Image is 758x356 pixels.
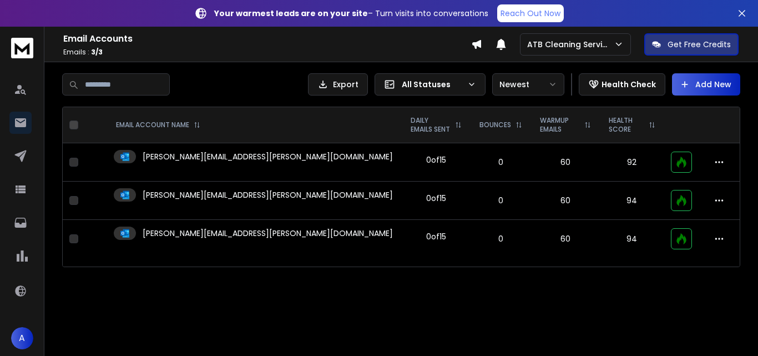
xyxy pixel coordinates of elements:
span: 3 / 3 [91,47,103,57]
p: 0 [477,233,524,244]
p: DAILY EMAILS SENT [411,116,451,134]
button: Get Free Credits [644,33,739,56]
h1: Email Accounts [63,32,471,46]
p: HEALTH SCORE [609,116,644,134]
div: 0 of 15 [426,193,446,204]
div: EMAIL ACCOUNT NAME [116,121,200,129]
img: logo [11,38,33,58]
p: [PERSON_NAME][EMAIL_ADDRESS][PERSON_NAME][DOMAIN_NAME] [143,228,393,239]
td: 60 [531,143,600,182]
td: 94 [600,220,664,258]
p: 0 [477,195,524,206]
button: Newest [492,73,564,96]
p: All Statuses [402,79,463,90]
div: 0 of 15 [426,231,446,242]
p: BOUNCES [479,121,511,129]
a: Reach Out Now [497,4,564,22]
p: Reach Out Now [501,8,560,19]
p: – Turn visits into conversations [214,8,488,19]
p: ATB Cleaning Services [527,39,614,50]
td: 60 [531,220,600,258]
p: Get Free Credits [668,39,731,50]
button: A [11,327,33,349]
p: WARMUP EMAILS [540,116,580,134]
p: 0 [477,157,524,168]
td: 92 [600,143,664,182]
button: Health Check [579,73,665,96]
button: Add New [672,73,740,96]
td: 94 [600,182,664,220]
p: [PERSON_NAME][EMAIL_ADDRESS][PERSON_NAME][DOMAIN_NAME] [143,189,393,200]
p: Health Check [602,79,656,90]
p: [PERSON_NAME][EMAIL_ADDRESS][PERSON_NAME][DOMAIN_NAME] [143,151,393,162]
div: 0 of 15 [426,154,446,166]
td: 60 [531,182,600,220]
strong: Your warmest leads are on your site [214,8,368,19]
p: Emails : [63,48,471,57]
button: Export [308,73,368,96]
